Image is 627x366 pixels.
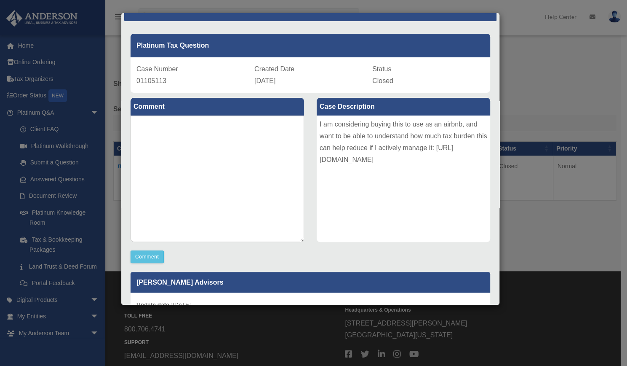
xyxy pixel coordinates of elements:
[317,98,490,116] label: Case Description
[254,77,275,84] span: [DATE]
[136,77,166,84] span: 01105113
[254,65,294,73] span: Created Date
[131,250,164,263] button: Comment
[136,65,178,73] span: Case Number
[131,272,490,293] p: [PERSON_NAME] Advisors
[372,65,391,73] span: Status
[131,98,304,116] label: Comment
[485,4,490,13] button: Close
[372,77,393,84] span: Closed
[136,301,173,308] b: Update date :
[317,116,490,242] div: I am considering buying this to use as an airbnb, and want to be able to understand how much tax ...
[131,34,490,57] div: Platinum Tax Question
[136,301,191,308] small: [DATE]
